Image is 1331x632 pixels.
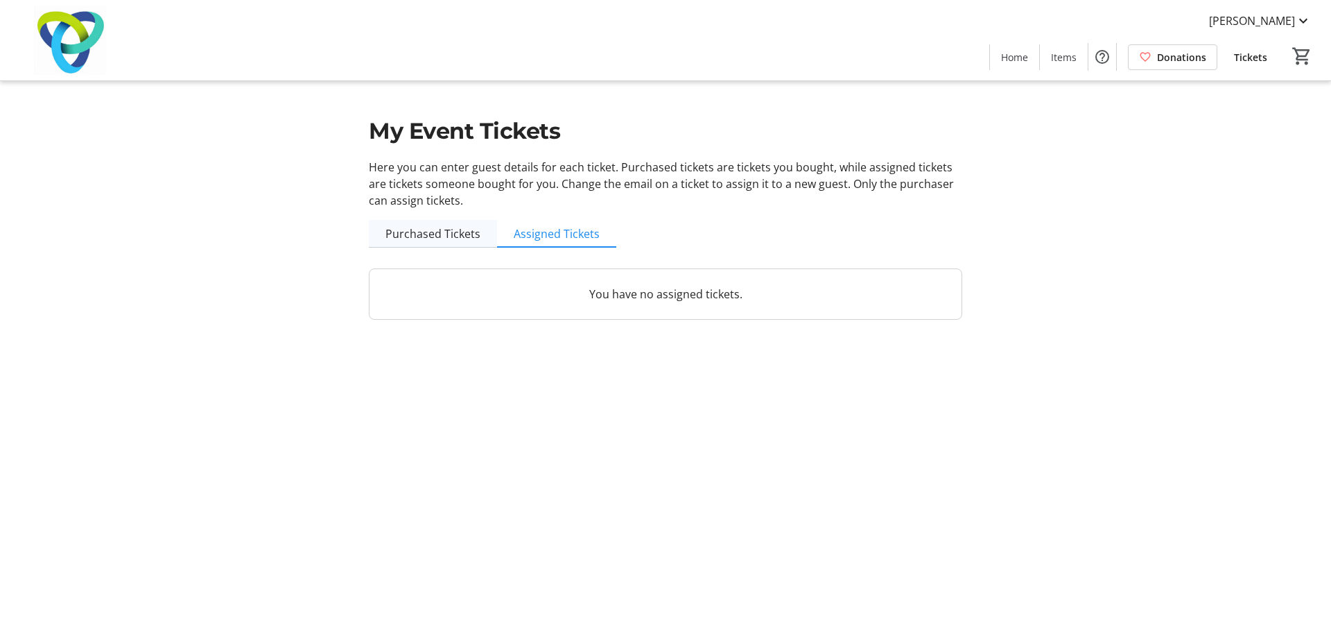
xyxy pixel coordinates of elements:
span: Home [1001,50,1028,65]
span: Purchased Tickets [385,228,480,239]
a: Home [990,44,1039,70]
a: Tickets [1223,44,1278,70]
a: Items [1040,44,1088,70]
a: Donations [1128,44,1217,70]
span: Items [1051,50,1077,65]
button: Help [1088,43,1116,71]
span: Tickets [1234,50,1267,65]
span: Donations [1157,50,1206,65]
button: Cart [1289,44,1314,69]
button: [PERSON_NAME] [1198,10,1323,32]
p: You have no assigned tickets. [386,286,945,302]
img: Trillium Health Partners Foundation's Logo [8,6,132,75]
p: Here you can enter guest details for each ticket. Purchased tickets are tickets you bought, while... [369,159,962,209]
h1: My Event Tickets [369,114,962,148]
span: Assigned Tickets [514,228,600,239]
span: [PERSON_NAME] [1209,12,1295,29]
